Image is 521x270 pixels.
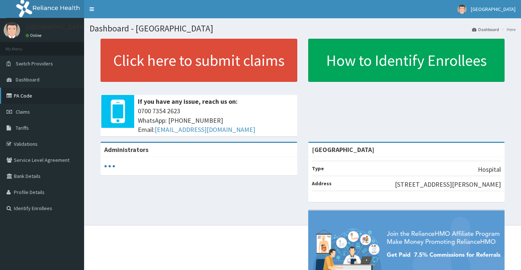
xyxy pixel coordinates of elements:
span: [GEOGRAPHIC_DATA] [471,6,516,12]
img: User Image [457,5,467,14]
h1: Dashboard - [GEOGRAPHIC_DATA] [90,24,516,33]
a: Online [26,33,43,38]
p: [GEOGRAPHIC_DATA] [26,24,86,30]
b: Administrators [104,145,148,154]
p: Hospital [478,165,501,174]
a: Click here to submit claims [101,39,297,82]
svg: audio-loading [104,161,115,172]
img: User Image [4,22,20,38]
span: Claims [16,109,30,115]
a: Dashboard [472,26,499,33]
p: [STREET_ADDRESS][PERSON_NAME] [395,180,501,189]
span: 0700 7354 2623 WhatsApp: [PHONE_NUMBER] Email: [138,106,294,134]
span: Switch Providers [16,60,53,67]
b: Type [312,165,324,172]
span: Tariffs [16,125,29,131]
a: How to Identify Enrollees [308,39,505,82]
span: Dashboard [16,76,39,83]
b: If you have any issue, reach us on: [138,97,238,106]
a: [EMAIL_ADDRESS][DOMAIN_NAME] [155,125,255,134]
strong: [GEOGRAPHIC_DATA] [312,145,374,154]
b: Address [312,180,332,187]
li: Here [500,26,516,33]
